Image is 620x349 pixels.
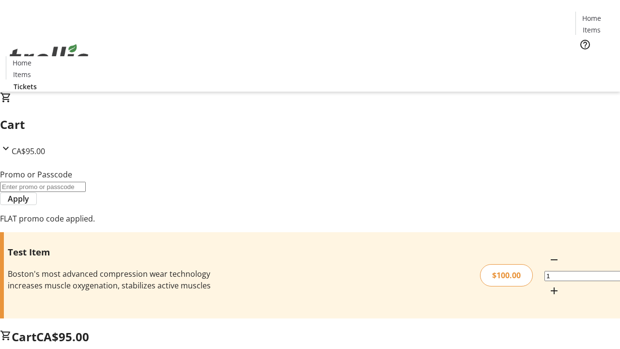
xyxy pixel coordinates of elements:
a: Home [576,13,607,23]
a: Home [6,58,37,68]
span: CA$95.00 [36,329,89,345]
a: Items [576,25,607,35]
a: Tickets [6,81,45,92]
h3: Test Item [8,245,219,259]
div: Boston's most advanced compression wear technology increases muscle oxygenation, stabilizes activ... [8,268,219,291]
span: Tickets [583,56,606,66]
span: Items [13,69,31,79]
span: Apply [8,193,29,205]
span: Items [583,25,601,35]
a: Items [6,69,37,79]
button: Increment by one [544,281,564,301]
div: $100.00 [480,264,533,286]
span: Tickets [14,81,37,92]
span: Home [582,13,601,23]
img: Orient E2E Organization EKt8kGzQXz's Logo [6,33,92,82]
span: CA$95.00 [12,146,45,157]
span: Home [13,58,31,68]
a: Tickets [575,56,614,66]
button: Decrement by one [544,250,564,270]
button: Help [575,35,595,54]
